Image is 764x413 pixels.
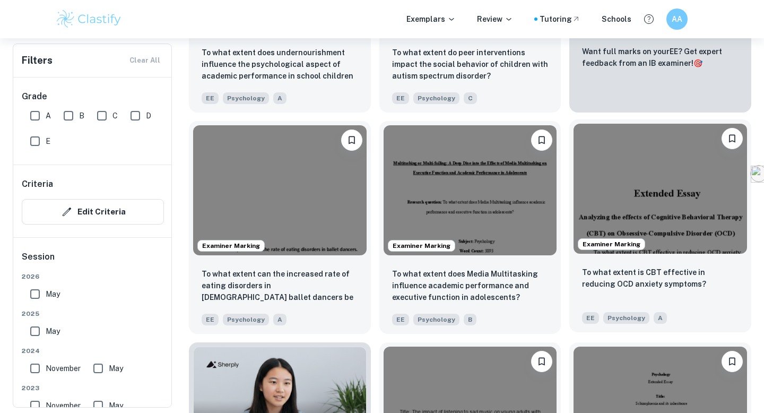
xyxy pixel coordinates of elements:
a: Tutoring [540,13,580,25]
span: C [464,92,477,104]
span: 2026 [22,272,164,281]
span: Examiner Marking [578,239,645,249]
span: C [112,110,118,122]
img: Psychology EE example thumbnail: To what extent is CBT effective in reduc [574,124,747,254]
a: Examiner MarkingBookmarkTo what extent is CBT effective in reducing OCD anxiety symptoms?EEPsycho... [569,121,751,334]
h6: AA [671,13,683,25]
p: To what extent does undernourishment influence the psychological aspect of academic performance i... [202,47,358,83]
span: Psychology [413,314,459,325]
img: Clastify logo [55,8,123,30]
span: 2023 [22,383,164,393]
span: Examiner Marking [198,241,264,251]
h6: Criteria [22,178,53,191]
h6: Grade [22,90,164,103]
button: Help and Feedback [640,10,658,28]
span: B [464,314,476,325]
span: Examiner Marking [388,241,455,251]
button: Bookmark [531,351,552,372]
span: A [273,314,286,325]
span: May [46,288,60,300]
img: Psychology EE example thumbnail: To what extent does Media Multitasking i [384,125,557,255]
span: 🎯 [693,59,702,67]
span: 2024 [22,346,164,356]
button: AA [666,8,688,30]
span: A [654,312,667,324]
button: Bookmark [722,351,743,372]
span: Psychology [413,92,459,104]
span: 2025 [22,309,164,319]
p: To what extent do peer interventions impact the social behavior of children with autism spectrum ... [392,47,549,82]
p: To what extent is CBT effective in reducing OCD anxiety symptoms? [582,266,739,290]
span: Psychology [223,92,269,104]
button: Bookmark [722,128,743,149]
h6: Session [22,251,164,272]
h6: Filters [22,53,53,68]
span: Psychology [223,314,269,325]
span: A [273,92,286,104]
span: EE [202,92,219,104]
span: D [146,110,151,122]
a: Examiner MarkingBookmarkTo what extent does Media Multitasking influence academic performance and... [379,121,561,334]
span: May [109,400,123,411]
p: To what extent does Media Multitasking influence academic performance and executive function in a... [392,268,549,303]
span: EE [582,312,599,324]
span: Psychology [603,312,649,324]
a: Examiner MarkingBookmarkTo what extent can the increased rate of eating disorders in female balle... [189,121,371,334]
span: B [79,110,84,122]
span: May [46,325,60,337]
img: Psychology EE example thumbnail: To what extent can the increased rate of [193,125,367,255]
button: Bookmark [531,130,552,151]
span: EE [392,92,409,104]
button: Edit Criteria [22,199,164,225]
span: E [46,135,50,147]
span: EE [392,314,409,325]
p: Exemplars [406,13,456,25]
p: Review [477,13,513,25]
span: A [46,110,51,122]
span: EE [202,314,219,325]
p: To what extent can the increased rate of eating disorders in female ballet dancers be attributed ... [202,268,358,304]
button: Bookmark [341,130,362,151]
span: November [46,363,81,374]
span: May [109,363,123,374]
span: November [46,400,81,411]
a: Schools [602,13,631,25]
p: Want full marks on your EE ? Get expert feedback from an IB examiner! [582,46,739,69]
